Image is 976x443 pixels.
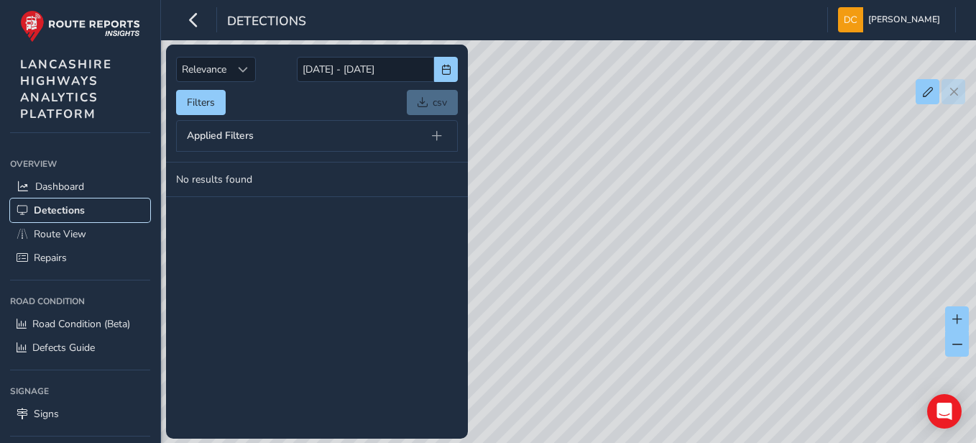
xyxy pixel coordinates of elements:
span: Defects Guide [32,341,95,355]
img: rr logo [20,10,140,42]
span: Relevance [177,58,231,81]
button: Filters [176,90,226,115]
span: Signs [34,407,59,421]
a: csv [407,90,458,115]
span: [PERSON_NAME] [868,7,940,32]
div: Signage [10,380,150,402]
div: Overview [10,153,150,175]
a: Signs [10,402,150,426]
div: Sort by Date [231,58,255,81]
img: diamond-layout [838,7,863,32]
span: Road Condition (Beta) [32,317,130,331]
span: Applied Filters [187,131,254,141]
span: Route View [34,227,86,241]
button: [PERSON_NAME] [838,7,945,32]
td: No results found [166,163,468,197]
a: Road Condition (Beta) [10,312,150,336]
span: LANCASHIRE HIGHWAYS ANALYTICS PLATFORM [20,56,112,122]
a: Detections [10,198,150,222]
span: Repairs [34,251,67,265]
span: Detections [227,12,306,32]
a: Route View [10,222,150,246]
span: Dashboard [35,180,84,193]
a: Dashboard [10,175,150,198]
a: Repairs [10,246,150,270]
div: Open Intercom Messenger [927,394,962,429]
div: Road Condition [10,291,150,312]
span: Detections [34,204,85,217]
a: Defects Guide [10,336,150,360]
